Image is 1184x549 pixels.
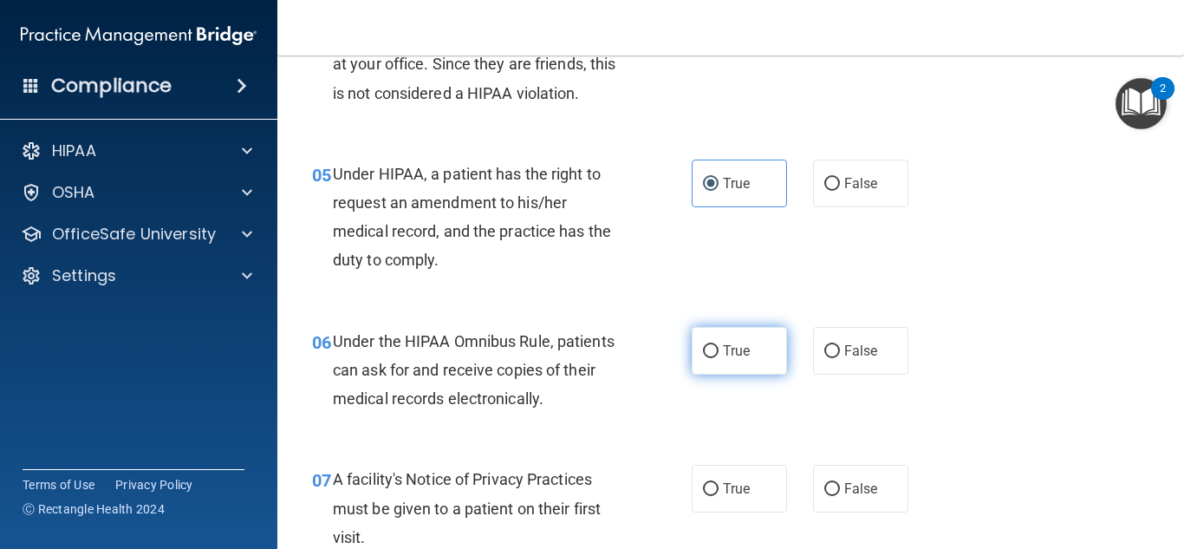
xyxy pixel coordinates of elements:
[723,175,750,192] span: True
[23,476,94,493] a: Terms of Use
[1116,78,1167,129] button: Open Resource Center, 2 new notifications
[21,224,252,245] a: OfficeSafe University
[333,332,615,408] span: Under the HIPAA Omnibus Rule, patients can ask for and receive copies of their medical records el...
[844,343,878,359] span: False
[21,18,257,53] img: PMB logo
[824,345,840,358] input: False
[21,141,252,161] a: HIPAA
[1160,88,1166,111] div: 2
[333,470,601,546] span: A facility's Notice of Privacy Practices must be given to a patient on their first visit.
[703,178,719,191] input: True
[52,224,216,245] p: OfficeSafe University
[844,480,878,497] span: False
[312,332,331,353] span: 06
[703,345,719,358] input: True
[51,74,172,98] h4: Compliance
[333,165,611,270] span: Under HIPAA, a patient has the right to request an amendment to his/her medical record, and the p...
[723,480,750,497] span: True
[23,500,165,518] span: Ⓒ Rectangle Health 2024
[52,182,95,203] p: OSHA
[824,178,840,191] input: False
[723,343,750,359] span: True
[824,483,840,496] input: False
[21,182,252,203] a: OSHA
[21,265,252,286] a: Settings
[312,165,331,186] span: 05
[115,476,193,493] a: Privacy Policy
[52,141,96,161] p: HIPAA
[703,483,719,496] input: True
[844,175,878,192] span: False
[312,470,331,491] span: 07
[52,265,116,286] p: Settings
